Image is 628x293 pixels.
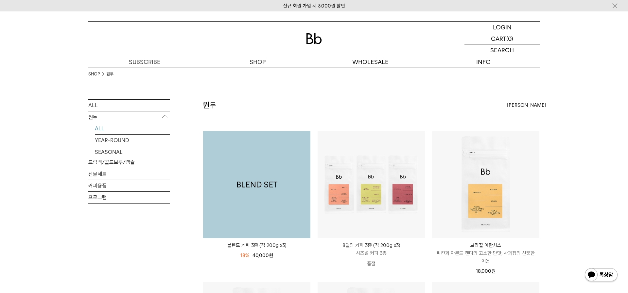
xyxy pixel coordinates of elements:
[507,101,546,109] span: [PERSON_NAME]
[493,22,512,33] p: LOGIN
[464,33,540,44] a: CART (0)
[432,131,539,238] img: 브라질 아란치스
[491,33,506,44] p: CART
[506,33,513,44] p: (0)
[203,131,310,238] img: 1000001179_add2_053.png
[95,123,170,134] a: ALL
[490,44,514,56] p: SEARCH
[253,252,273,258] span: 40,000
[203,100,217,111] h2: 원두
[88,180,170,191] a: 커피용품
[432,241,539,249] p: 브라질 아란치스
[88,100,170,111] a: ALL
[88,156,170,168] a: 드립백/콜드브루/캡슐
[318,241,425,249] p: 8월의 커피 3종 (각 200g x3)
[88,56,201,68] a: SUBSCRIBE
[432,241,539,265] a: 브라질 아란치스 피칸과 아몬드 캔디의 고소한 단맛, 사과칩의 산뜻한 여운
[88,168,170,180] a: 선물세트
[203,241,310,249] a: 블렌드 커피 3종 (각 200g x3)
[464,22,540,33] a: LOGIN
[318,249,425,257] p: 시즈널 커피 3종
[314,56,427,68] p: WHOLESALE
[269,252,273,258] span: 원
[584,268,618,283] img: 카카오톡 채널 1:1 채팅 버튼
[491,268,496,274] span: 원
[203,131,310,238] a: 블렌드 커피 3종 (각 200g x3)
[427,56,540,68] p: INFO
[240,252,249,259] div: 18%
[106,71,113,77] a: 원두
[95,135,170,146] a: YEAR-ROUND
[318,241,425,257] a: 8월의 커피 3종 (각 200g x3) 시즈널 커피 3종
[318,131,425,238] img: 8월의 커피 3종 (각 200g x3)
[88,192,170,203] a: 프로그램
[201,56,314,68] a: SHOP
[476,268,496,274] span: 18,000
[432,249,539,265] p: 피칸과 아몬드 캔디의 고소한 단맛, 사과칩의 산뜻한 여운
[88,111,170,123] p: 원두
[318,257,425,270] p: 품절
[88,71,100,77] a: SHOP
[306,33,322,44] img: 로고
[95,146,170,158] a: SEASONAL
[283,3,345,9] a: 신규 회원 가입 시 3,000원 할인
